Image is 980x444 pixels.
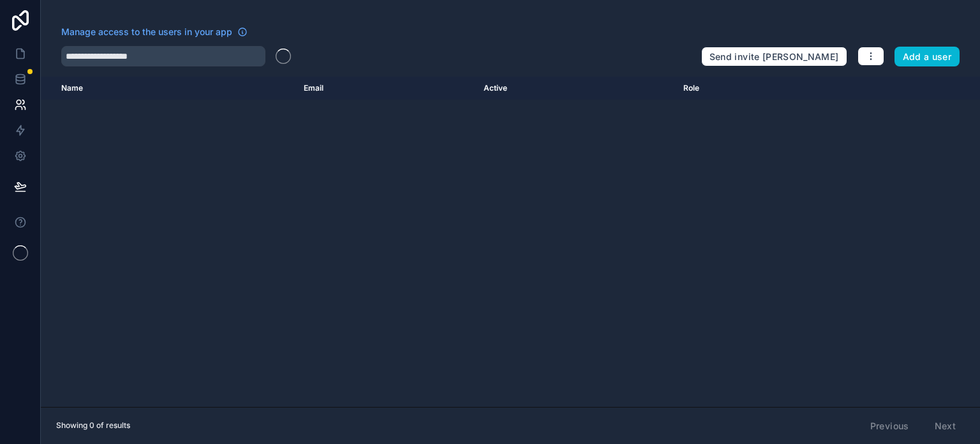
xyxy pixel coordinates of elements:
[676,77,836,100] th: Role
[476,77,676,100] th: Active
[41,77,296,100] th: Name
[701,47,847,67] button: Send invite [PERSON_NAME]
[895,47,960,67] button: Add a user
[56,420,130,431] span: Showing 0 of results
[296,77,476,100] th: Email
[61,26,232,38] span: Manage access to the users in your app
[61,26,248,38] a: Manage access to the users in your app
[41,77,980,407] div: scrollable content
